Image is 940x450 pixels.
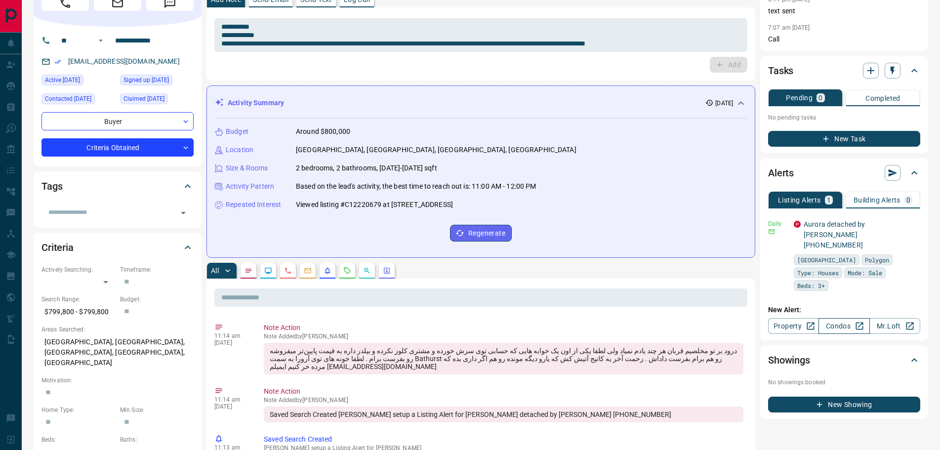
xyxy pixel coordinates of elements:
[264,323,743,333] p: Note Action
[41,112,194,130] div: Buyer
[284,267,292,275] svg: Calls
[296,200,453,210] p: Viewed listing #C12220679 at [STREET_ADDRESS]
[296,163,437,173] p: 2 bedrooms, 2 bathrooms, [DATE]-[DATE] sqft
[264,267,272,275] svg: Lead Browsing Activity
[120,93,194,107] div: Sun Aug 17 2025
[41,174,194,198] div: Tags
[768,228,775,235] svg: Email
[797,281,825,290] span: Beds: 3+
[211,267,219,274] p: All
[794,221,801,228] div: property.ca
[906,197,910,204] p: 0
[343,267,351,275] svg: Requests
[715,99,733,108] p: [DATE]
[226,200,281,210] p: Repeated Interest
[296,181,536,192] p: Based on the lead's activity, the best time to reach out is: 11:00 AM - 12:00 PM
[768,165,794,181] h2: Alerts
[818,318,869,334] a: Condos
[120,406,194,414] p: Min Size:
[768,348,920,372] div: Showings
[304,267,312,275] svg: Emails
[68,57,180,65] a: [EMAIL_ADDRESS][DOMAIN_NAME]
[264,386,743,397] p: Note Action
[768,131,920,147] button: New Task
[215,94,747,112] div: Activity Summary[DATE]
[797,268,839,278] span: Type: Houses
[45,75,80,85] span: Active [DATE]
[45,94,91,104] span: Contacted [DATE]
[768,378,920,387] p: No showings booked
[214,332,249,339] p: 11:14 am
[869,318,920,334] a: Mr.Loft
[865,255,889,265] span: Polygon
[54,58,61,65] svg: Email Verified
[41,265,115,274] p: Actively Searching:
[123,94,164,104] span: Claimed [DATE]
[264,343,743,374] div: درود بر تو مخلصیم قربان هر چند یادم نمیاد ولی لطفا یکی از اون یک خوابه هایی که حسابی توی سرش خورد...
[120,265,194,274] p: Timeframe:
[41,295,115,304] p: Search Range:
[450,225,512,242] button: Regenerate
[768,219,788,228] p: Daily
[41,75,115,88] div: Sat Aug 16 2025
[768,318,819,334] a: Property
[245,267,252,275] svg: Notes
[264,407,743,422] div: Saved Search Created [PERSON_NAME] setup a Listing Alert for [PERSON_NAME] detached by [PERSON_NA...
[818,94,822,101] p: 0
[383,267,391,275] svg: Agent Actions
[827,197,831,204] p: 1
[120,435,194,444] p: Baths:
[41,376,194,385] p: Motivation:
[41,240,74,255] h2: Criteria
[797,255,856,265] span: [GEOGRAPHIC_DATA]
[41,178,62,194] h2: Tags
[768,110,920,125] p: No pending tasks
[41,93,115,107] div: Sun Aug 17 2025
[41,435,115,444] p: Beds:
[41,304,115,320] p: $799,800 - $799,800
[41,334,194,371] p: [GEOGRAPHIC_DATA], [GEOGRAPHIC_DATA], [GEOGRAPHIC_DATA], [GEOGRAPHIC_DATA], [GEOGRAPHIC_DATA]
[363,267,371,275] svg: Opportunities
[264,397,743,404] p: Note Added by [PERSON_NAME]
[296,145,576,155] p: [GEOGRAPHIC_DATA], [GEOGRAPHIC_DATA], [GEOGRAPHIC_DATA], [GEOGRAPHIC_DATA]
[768,397,920,412] button: New Showing
[228,98,284,108] p: Activity Summary
[324,267,331,275] svg: Listing Alerts
[296,126,350,137] p: Around $800,000
[226,181,274,192] p: Activity Pattern
[848,268,882,278] span: Mode: Sale
[214,339,249,346] p: [DATE]
[768,63,793,79] h2: Tasks
[264,333,743,340] p: Note Added by [PERSON_NAME]
[120,295,194,304] p: Budget:
[120,75,194,88] div: Fri May 05 2023
[768,161,920,185] div: Alerts
[865,95,900,102] p: Completed
[768,352,810,368] h2: Showings
[226,126,248,137] p: Budget
[176,206,190,220] button: Open
[226,145,253,155] p: Location
[264,434,743,445] p: Saved Search Created
[804,220,865,249] a: Aurora detached by [PERSON_NAME] [PHONE_NUMBER]
[768,305,920,315] p: New Alert:
[41,406,115,414] p: Home Type:
[226,163,268,173] p: Size & Rooms
[214,396,249,403] p: 11:14 am
[95,35,107,46] button: Open
[123,75,169,85] span: Signed up [DATE]
[41,325,194,334] p: Areas Searched:
[768,24,810,31] p: 7:07 am [DATE]
[768,59,920,82] div: Tasks
[41,236,194,259] div: Criteria
[768,34,920,44] p: Call
[214,403,249,410] p: [DATE]
[786,94,813,101] p: Pending
[768,6,920,16] p: text sent
[778,197,821,204] p: Listing Alerts
[41,138,194,157] div: Criteria Obtained
[854,197,900,204] p: Building Alerts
